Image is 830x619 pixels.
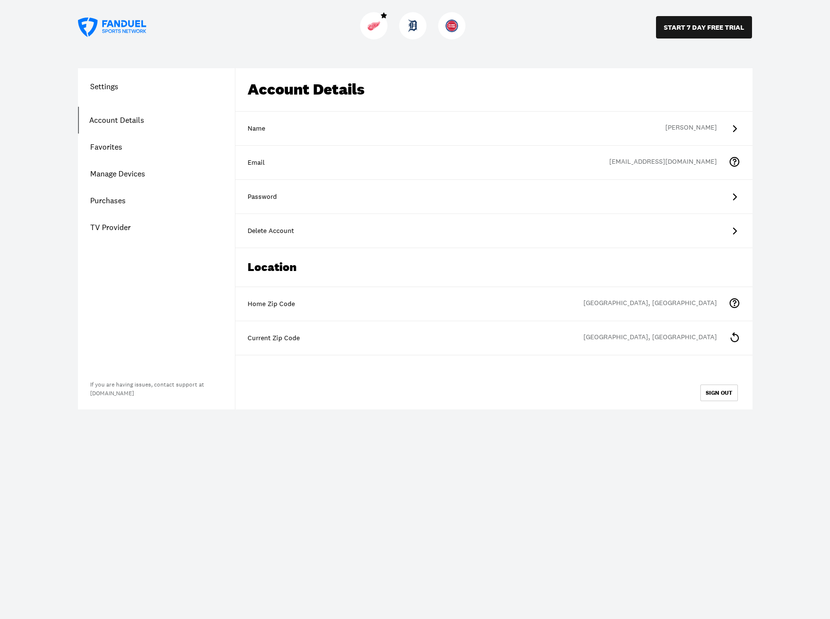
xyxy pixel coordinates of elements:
[78,160,235,187] a: Manage Devices
[360,32,391,41] a: Red WingsRed Wings
[248,124,740,134] div: Name
[248,192,740,202] div: Password
[445,19,458,32] img: Pistons
[583,332,729,344] div: [GEOGRAPHIC_DATA], [GEOGRAPHIC_DATA]
[438,32,469,41] a: PistonsPistons
[583,298,729,310] div: [GEOGRAPHIC_DATA], [GEOGRAPHIC_DATA]
[248,158,740,168] div: Email
[78,134,235,160] a: Favorites
[609,157,729,169] div: [EMAIL_ADDRESS][DOMAIN_NAME]
[78,18,146,37] a: FanDuel Sports Network
[406,19,419,32] img: Tigers
[700,385,738,401] button: SIGN OUT
[248,226,740,236] div: Delete Account
[367,19,380,32] img: Red Wings
[248,299,740,309] div: Home Zip Code
[78,214,235,241] a: TV Provider
[78,187,235,214] a: Purchases
[399,32,430,41] a: TigersTigers
[235,248,753,287] div: Location
[248,333,740,343] div: Current Zip Code
[235,68,753,112] div: Account Details
[665,123,729,135] div: [PERSON_NAME]
[78,80,235,92] h1: Settings
[90,381,204,397] a: If you are having issues, contact support at[DOMAIN_NAME]
[656,16,752,39] button: START 7 DAY FREE TRIAL
[78,107,235,134] a: Account Details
